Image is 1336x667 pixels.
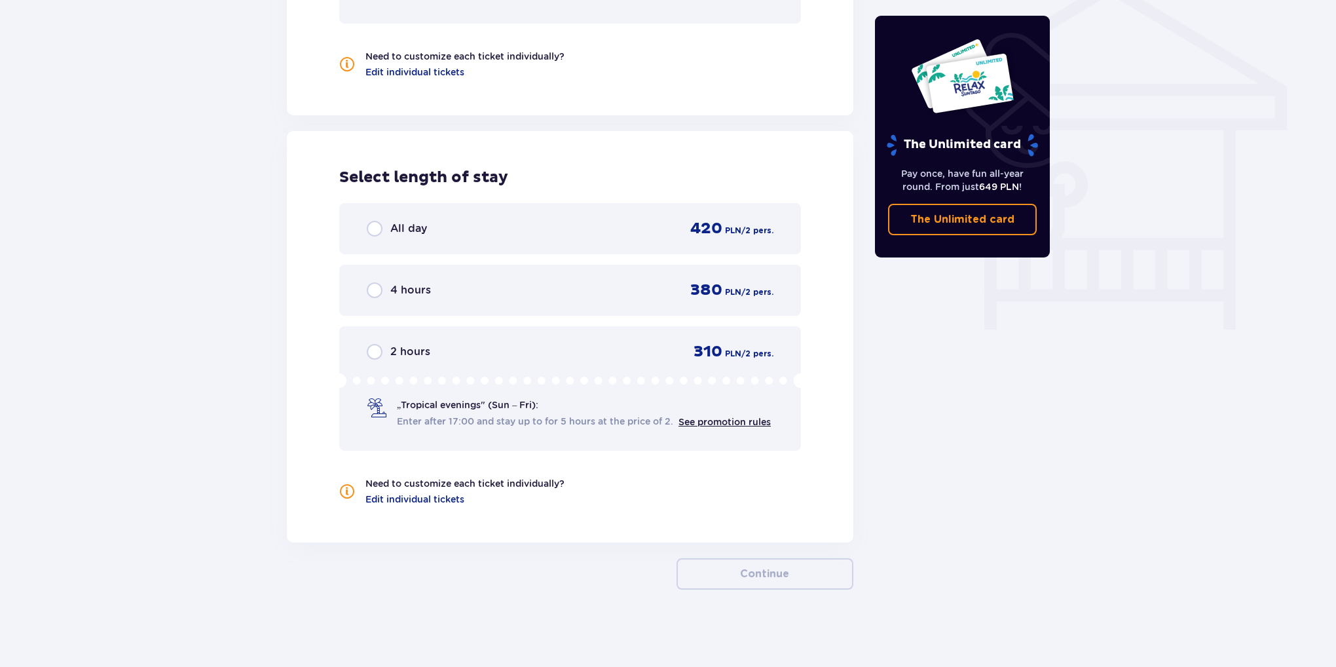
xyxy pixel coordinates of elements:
[741,286,773,298] span: / 2 pers.
[888,204,1037,235] a: The Unlimited card
[397,398,538,411] span: „Tropical evenings" (Sun – Fri):
[740,567,789,581] p: Continue
[979,181,1019,192] span: 649 PLN
[390,345,430,359] span: 2 hours
[725,286,741,298] span: PLN
[365,477,565,490] p: Need to customize each ticket individually?
[678,417,771,427] a: See promotion rules
[365,66,464,79] a: Edit individual tickets
[885,134,1039,157] p: The Unlimited card
[365,50,565,63] p: Need to customize each ticket individually?
[390,283,431,297] span: 4 hours
[365,493,464,506] a: Edit individual tickets
[725,348,741,360] span: PLN
[339,168,801,187] h2: Select length of stay
[690,280,722,300] span: 380
[741,225,773,237] span: / 2 pers.
[677,558,853,590] button: Continue
[694,342,722,362] span: 310
[690,219,722,238] span: 420
[390,221,427,236] span: All day
[910,38,1014,114] img: Two entry cards to Suntago with the word 'UNLIMITED RELAX', featuring a white background with tro...
[888,167,1037,193] p: Pay once, have fun all-year round. From just !
[397,415,673,428] span: Enter after 17:00 and stay up to for 5 hours at the price of 2.
[725,225,741,237] span: PLN
[741,348,773,360] span: / 2 pers.
[910,212,1014,227] p: The Unlimited card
